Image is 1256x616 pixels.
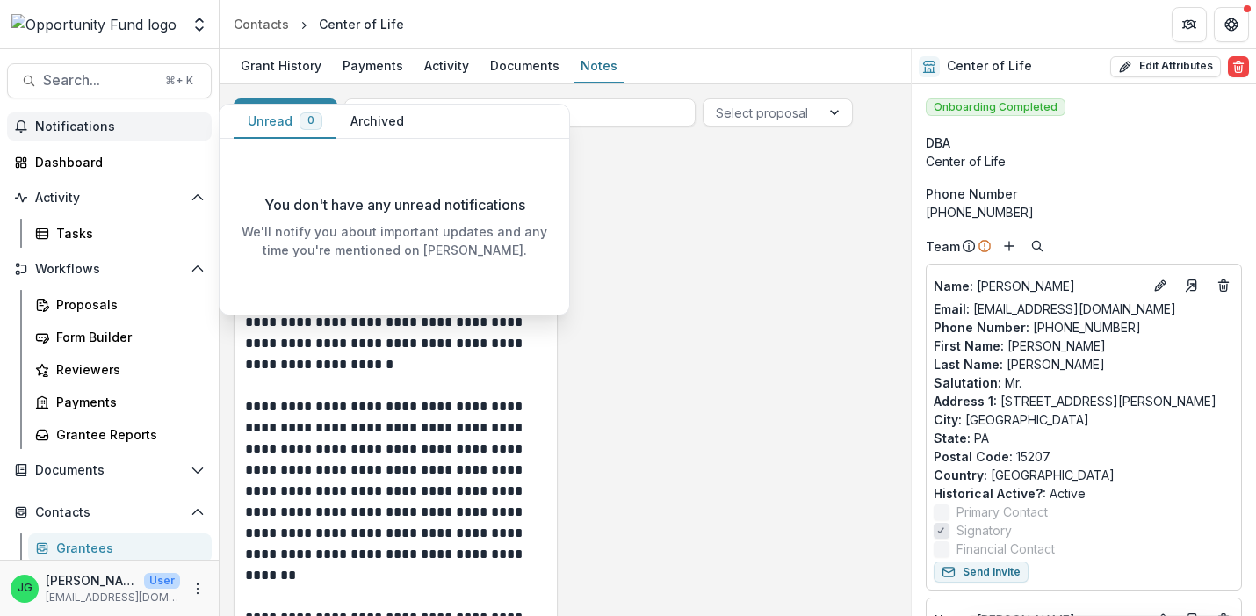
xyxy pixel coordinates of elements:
h2: Center of Life [947,59,1032,74]
button: Search [1027,236,1048,257]
p: [PERSON_NAME] [934,337,1234,355]
span: Primary Contact [956,503,1048,521]
span: Last Name : [934,357,1003,372]
div: ⌘ + K [162,71,197,91]
button: Open Workflows [7,255,212,283]
button: Open Documents [7,456,212,484]
button: Unread [234,105,336,139]
a: Grantees [28,533,212,562]
div: Payments [336,53,410,78]
a: Payments [336,49,410,83]
p: [STREET_ADDRESS][PERSON_NAME] [934,392,1234,410]
button: More [187,578,208,599]
span: Contacts [35,505,184,520]
button: Partners [1172,7,1207,42]
span: Financial Contact [956,540,1055,558]
button: Get Help [1214,7,1249,42]
a: Grant History [234,49,328,83]
span: Postal Code : [934,449,1013,464]
a: Email: [EMAIL_ADDRESS][DOMAIN_NAME] [934,300,1176,318]
span: First Name : [934,338,1004,353]
span: City : [934,412,962,427]
div: Form Builder [56,328,198,346]
span: Address 1 : [934,394,997,409]
div: [PHONE_NUMBER] [926,203,1242,221]
button: Search... [7,63,212,98]
p: Active [934,484,1234,503]
a: Contacts [227,11,296,37]
span: Email: [934,301,970,316]
button: Deletes [1213,275,1234,296]
p: [PERSON_NAME] [46,571,137,590]
div: Grantee Reports [56,425,198,444]
a: Notes [574,49,624,83]
button: Edit [1150,275,1171,296]
a: Documents [483,49,567,83]
p: [EMAIL_ADDRESS][DOMAIN_NAME] [46,590,180,605]
button: Open Activity [7,184,212,212]
div: Notes [574,53,624,78]
div: Payments [56,393,198,411]
a: Activity [417,49,476,83]
span: 0 [307,114,314,127]
button: Send Invite [934,562,1029,583]
p: Team [926,237,960,256]
p: We'll notify you about important updates and any time you're mentioned on [PERSON_NAME]. [234,222,555,259]
div: Dashboard [35,153,198,171]
p: 15207 [934,447,1234,466]
span: Country : [934,467,987,482]
p: [PHONE_NUMBER] [934,318,1234,337]
span: State : [934,431,971,446]
div: Contacts [234,15,289,33]
span: Historical Active? : [934,486,1046,501]
div: Reviewers [56,360,198,379]
a: Grantee Reports [28,420,212,449]
p: [PERSON_NAME] [934,277,1143,295]
p: [GEOGRAPHIC_DATA] [934,410,1234,429]
span: Onboarding Completed [926,98,1065,116]
a: Tasks [28,219,212,248]
button: Add [999,236,1020,257]
p: User [144,573,180,589]
a: Proposals [28,290,212,319]
a: Payments [28,388,212,417]
p: You don't have any unread notifications [264,194,525,215]
span: Workflows [35,262,184,277]
div: Center of Life [319,15,404,33]
div: Grantees [56,539,198,557]
span: Phone Number [926,185,1017,203]
div: Tasks [56,224,198,243]
div: Proposals [56,295,198,314]
nav: breadcrumb [227,11,411,37]
button: New Note [234,98,337,127]
span: Name : [934,279,973,294]
button: Delete [1228,56,1249,77]
img: Opportunity Fund logo [11,14,177,35]
div: Center of Life [926,152,1242,170]
span: Documents [35,463,184,478]
a: Reviewers [28,355,212,384]
a: Dashboard [7,148,212,177]
div: Grant History [234,53,328,78]
button: Open Contacts [7,498,212,526]
span: DBA [926,134,950,152]
div: Jake Goodman [18,583,32,594]
span: Signatory [956,521,1012,540]
p: PA [934,429,1234,447]
a: Form Builder [28,322,212,351]
div: Activity [417,53,476,78]
a: Go to contact [1178,272,1206,300]
p: Mr. [934,373,1234,392]
span: Notifications [35,120,205,134]
span: Salutation : [934,375,1001,390]
span: Search... [43,72,155,89]
button: Edit Attributes [1110,56,1221,77]
button: Open entity switcher [187,7,212,42]
div: Documents [483,53,567,78]
span: Activity [35,191,184,206]
p: [GEOGRAPHIC_DATA] [934,466,1234,484]
a: Name: [PERSON_NAME] [934,277,1143,295]
button: Archived [336,105,418,139]
span: Phone Number : [934,320,1029,335]
button: Notifications [7,112,212,141]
